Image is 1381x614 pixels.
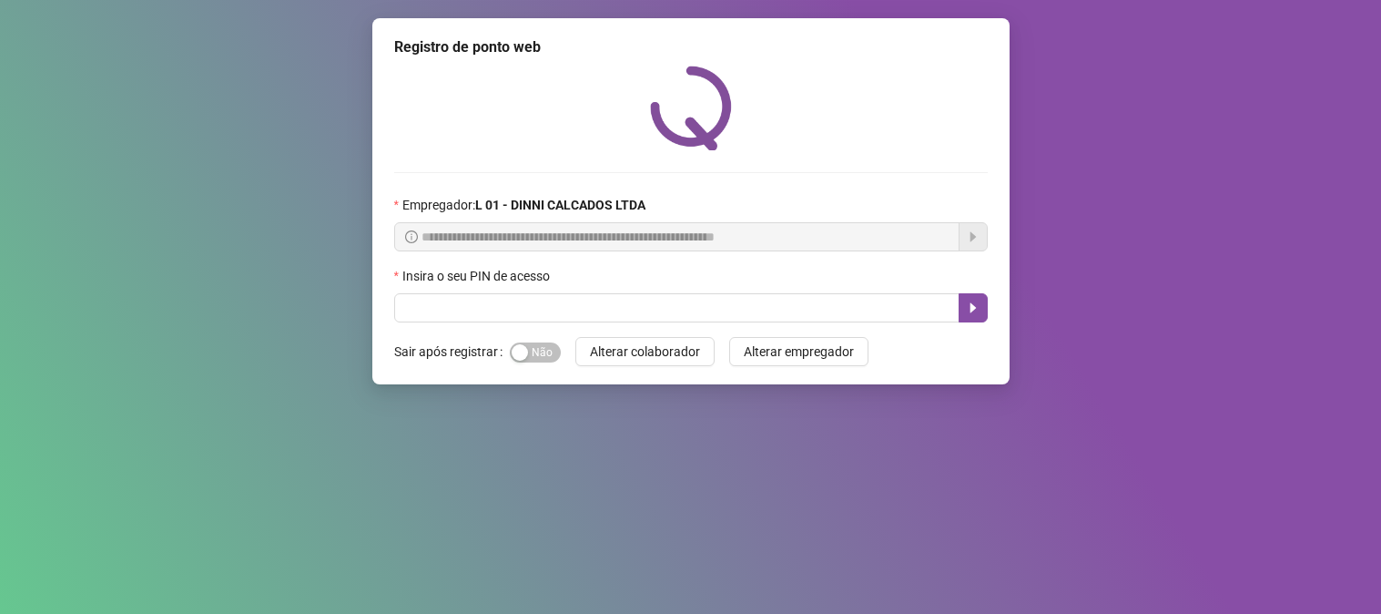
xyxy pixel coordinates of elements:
[744,342,854,362] span: Alterar empregador
[394,266,562,286] label: Insira o seu PIN de acesso
[650,66,732,150] img: QRPoint
[729,337,868,366] button: Alterar empregador
[575,337,715,366] button: Alterar colaborador
[590,342,700,362] span: Alterar colaborador
[966,301,980,315] span: caret-right
[475,198,645,212] strong: L 01 - DINNI CALCADOS LTDA
[394,36,988,58] div: Registro de ponto web
[402,195,645,215] span: Empregador :
[405,230,418,243] span: info-circle
[394,337,510,366] label: Sair após registrar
